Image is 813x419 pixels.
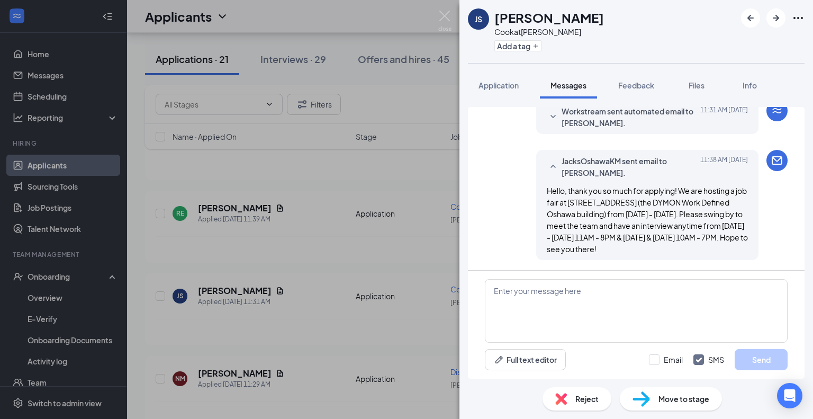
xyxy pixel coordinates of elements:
[532,43,539,49] svg: Plus
[766,8,785,28] button: ArrowRight
[494,8,604,26] h1: [PERSON_NAME]
[547,161,559,173] svg: SmallChevronUp
[735,349,788,370] button: Send
[744,12,757,24] svg: ArrowLeftNew
[575,393,599,405] span: Reject
[700,105,748,129] span: [DATE] 11:31 AM
[792,12,805,24] svg: Ellipses
[547,111,559,123] svg: SmallChevronDown
[494,26,604,37] div: Cook at [PERSON_NAME]
[562,105,700,129] span: Workstream sent automated email to [PERSON_NAME].
[777,383,802,408] div: Open Intercom Messenger
[475,14,482,24] div: JS
[550,81,586,90] span: Messages
[562,155,700,179] span: JacksOshawaKM sent email to [PERSON_NAME].
[494,40,541,51] button: PlusAdd a tag
[771,104,783,117] svg: WorkstreamLogo
[689,81,704,90] span: Files
[494,354,504,365] svg: Pen
[771,154,783,167] svg: Email
[741,8,760,28] button: ArrowLeftNew
[478,81,519,90] span: Application
[485,349,566,370] button: Full text editorPen
[658,393,709,405] span: Move to stage
[743,81,757,90] span: Info
[700,155,748,179] span: [DATE] 11:38 AM
[770,12,782,24] svg: ArrowRight
[618,81,654,90] span: Feedback
[547,186,748,254] span: Hello, thank you so much for applying! We are hosting a job fair at [STREET_ADDRESS] (the DYMON W...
